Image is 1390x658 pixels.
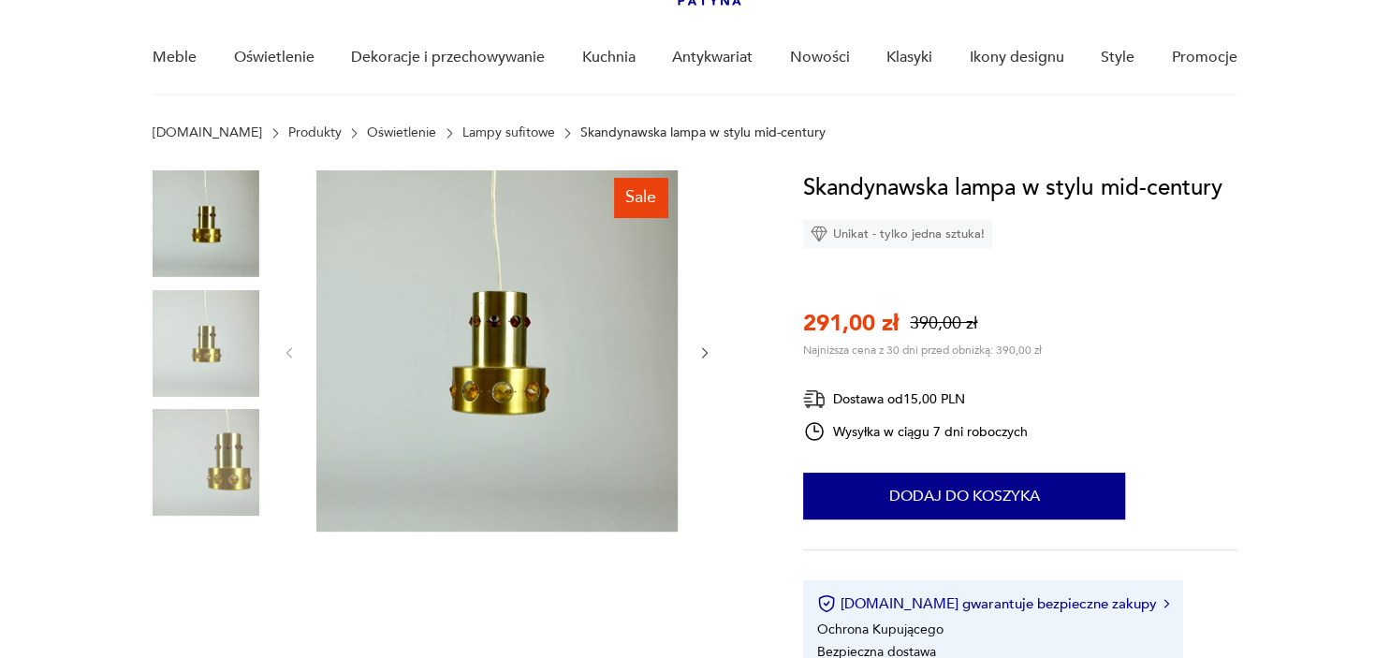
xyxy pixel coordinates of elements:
[1101,22,1134,94] a: Style
[817,594,1168,613] button: [DOMAIN_NAME] gwarantuje bezpieczne zakupy
[803,170,1222,206] h1: Skandynawska lampa w stylu mid-century
[234,22,315,94] a: Oświetlenie
[803,387,826,411] img: Ikona dostawy
[316,170,678,532] img: Zdjęcie produktu Skandynawska lampa w stylu mid-century
[153,290,259,397] img: Zdjęcie produktu Skandynawska lampa w stylu mid-century
[614,178,667,217] div: Sale
[811,226,827,242] img: Ikona diamentu
[153,22,197,94] a: Meble
[910,312,977,335] p: 390,00 zł
[790,22,850,94] a: Nowości
[580,125,826,140] p: Skandynawska lampa w stylu mid-century
[462,125,555,140] a: Lampy sufitowe
[582,22,636,94] a: Kuchnia
[886,22,932,94] a: Klasyki
[817,621,944,638] li: Ochrona Kupującego
[672,22,753,94] a: Antykwariat
[153,170,259,277] img: Zdjęcie produktu Skandynawska lampa w stylu mid-century
[803,387,1028,411] div: Dostawa od 15,00 PLN
[288,125,342,140] a: Produkty
[817,594,836,613] img: Ikona certyfikatu
[803,220,992,248] div: Unikat - tylko jedna sztuka!
[153,409,259,516] img: Zdjęcie produktu Skandynawska lampa w stylu mid-century
[803,473,1125,519] button: Dodaj do koszyka
[1172,22,1237,94] a: Promocje
[367,125,436,140] a: Oświetlenie
[803,420,1028,443] div: Wysyłka w ciągu 7 dni roboczych
[153,125,262,140] a: [DOMAIN_NAME]
[803,308,899,339] p: 291,00 zł
[1163,599,1169,608] img: Ikona strzałki w prawo
[803,343,1042,358] p: Najniższa cena z 30 dni przed obniżką: 390,00 zł
[970,22,1064,94] a: Ikony designu
[351,22,545,94] a: Dekoracje i przechowywanie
